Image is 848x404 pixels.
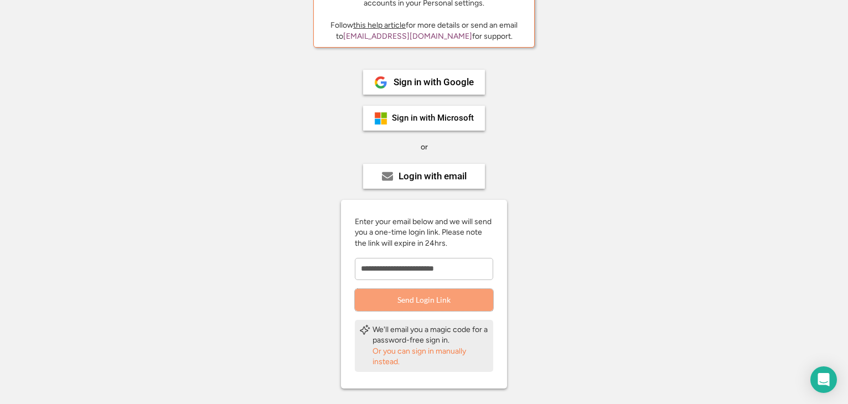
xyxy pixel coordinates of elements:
[392,114,474,122] div: Sign in with Microsoft
[399,172,467,181] div: Login with email
[373,324,489,346] div: We'll email you a magic code for a password-free sign in.
[322,20,526,42] div: Follow for more details or send an email to for support.
[343,32,472,41] a: [EMAIL_ADDRESS][DOMAIN_NAME]
[374,112,387,125] img: ms-symbollockup_mssymbol_19.png
[421,142,428,153] div: or
[355,216,493,249] div: Enter your email below and we will send you a one-time login link. Please note the link will expi...
[373,346,489,367] div: Or you can sign in manually instead.
[353,20,406,30] a: this help article
[810,366,837,393] div: Open Intercom Messenger
[374,76,387,89] img: 1024px-Google__G__Logo.svg.png
[394,77,474,87] div: Sign in with Google
[355,289,493,311] button: Send Login Link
